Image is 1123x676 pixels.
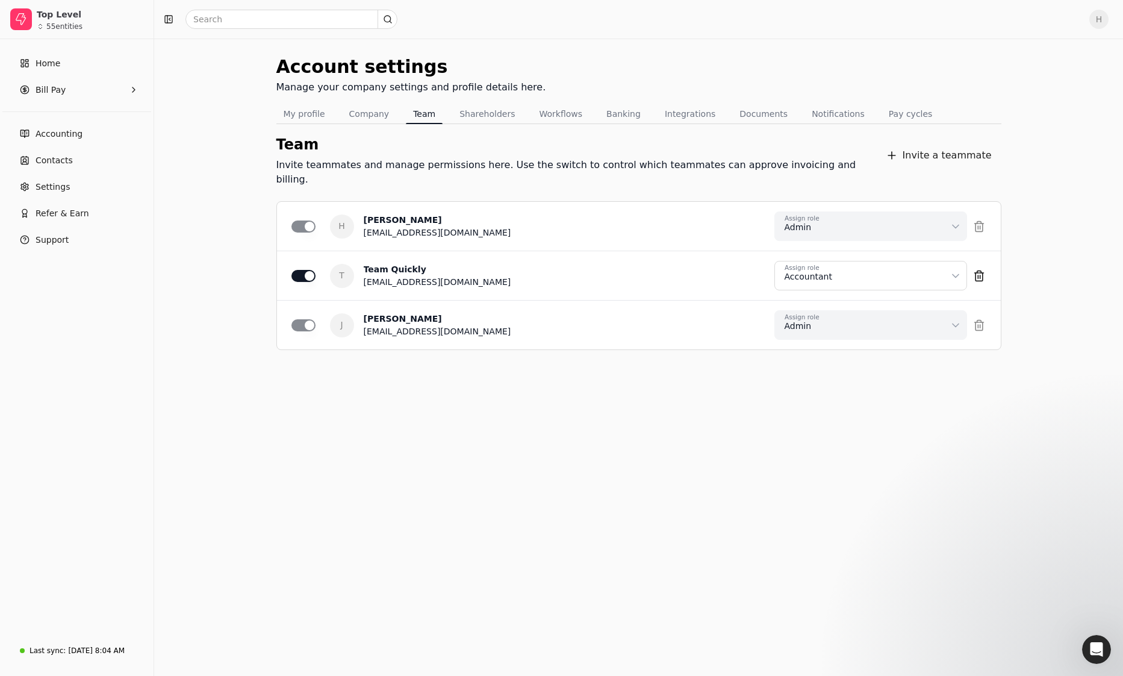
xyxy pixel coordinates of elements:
[43,99,113,111] div: [PERSON_NAME]
[43,143,113,156] div: [PERSON_NAME]
[43,188,113,201] div: [PERSON_NAME]
[115,188,149,201] div: • [DATE]
[732,104,795,124] button: Documents
[364,227,511,239] div: [EMAIL_ADDRESS][DOMAIN_NAME]
[36,57,60,70] span: Home
[5,175,149,199] a: Settings
[5,122,149,146] a: Accounting
[364,313,511,325] div: [PERSON_NAME]
[785,263,820,273] div: Assign role
[191,406,210,415] span: Help
[161,376,241,424] button: Help
[80,376,160,424] button: Messages
[276,80,546,95] div: Manage your company settings and profile details here.
[37,8,143,20] div: Top Level
[14,131,38,155] img: Profile image for Evanne
[115,143,149,156] div: • [DATE]
[43,177,573,186] span: Hey [PERSON_NAME] 👋 Welcome to Quickly 🙌 Take a look around and if you have any questions, just r...
[115,99,149,111] div: • [DATE]
[43,132,141,142] span: Rate your conversation
[115,54,149,67] div: • [DATE]
[276,104,332,124] button: My profile
[364,276,511,289] div: [EMAIL_ADDRESS][DOMAIN_NAME]
[364,214,511,227] div: [PERSON_NAME]
[364,325,511,338] div: [EMAIL_ADDRESS][DOMAIN_NAME]
[1089,10,1109,29] button: H
[364,263,511,276] div: Team Quickly
[43,43,527,52] span: Hey [PERSON_NAME] 👋 Take a look around and if you have any questions, just reply to this message!
[406,104,443,124] button: Team
[211,5,233,27] div: Close
[5,201,149,225] button: Refer & Earn
[5,228,149,252] button: Support
[36,181,70,193] span: Settings
[876,143,1001,167] button: Invite a teammate
[36,234,69,246] span: Support
[43,54,113,67] div: [PERSON_NAME]
[882,104,940,124] button: Pay cycles
[14,176,38,200] img: Profile image for Evanne
[276,53,546,80] div: Account settings
[14,42,38,66] img: Profile image for Evanne
[330,313,354,337] span: J
[28,406,52,415] span: Home
[5,148,149,172] a: Contacts
[276,134,857,155] div: Team
[5,78,149,102] button: Bill Pay
[1082,635,1111,664] iframe: Intercom live chat
[36,128,82,140] span: Accounting
[330,264,354,288] span: T
[276,158,857,187] div: Invite teammates and manage permissions here. Use the switch to control which teammates can appro...
[14,87,38,111] img: Profile image for Evanne
[36,84,66,96] span: Bill Pay
[5,640,149,662] a: Last sync:[DATE] 8:04 AM
[804,104,872,124] button: Notifications
[68,645,125,656] div: [DATE] 8:04 AM
[452,104,522,124] button: Shareholders
[97,406,143,415] span: Messages
[658,104,723,124] button: Integrations
[599,104,648,124] button: Banking
[46,23,82,30] div: 55 entities
[36,154,73,167] span: Contacts
[43,87,474,97] span: Hey [PERSON_NAME] 👋 Take a look around and if you have any questions, just reply to this message!
[55,339,185,363] button: Send us a message
[185,10,397,29] input: Search
[330,214,354,239] span: H
[276,104,1001,124] nav: Tabs
[89,5,154,26] h1: Messages
[785,214,820,224] div: Assign role
[532,104,589,124] button: Workflows
[785,313,820,322] div: Assign role
[36,207,89,220] span: Refer & Earn
[5,51,149,75] a: Home
[30,645,66,656] div: Last sync:
[342,104,397,124] button: Company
